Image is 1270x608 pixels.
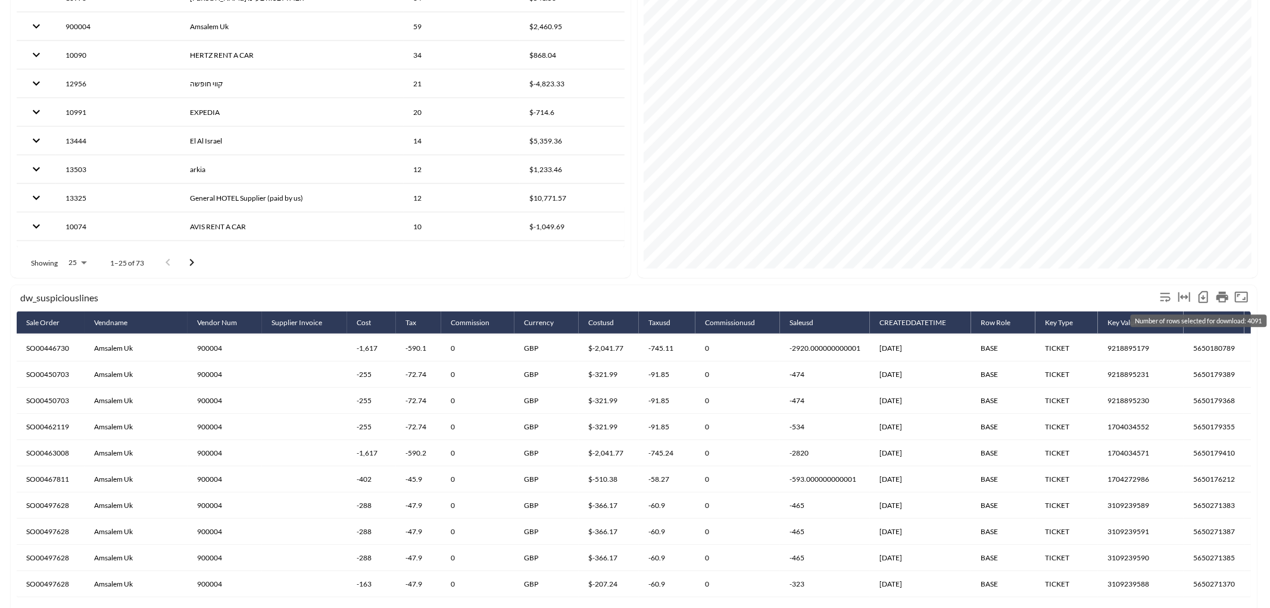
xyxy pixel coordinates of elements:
[1035,388,1098,414] th: TICKET
[347,545,396,571] th: -288
[347,571,396,597] th: -163
[56,41,180,69] th: 10090
[56,241,180,269] th: 10152
[695,361,780,388] th: 0
[695,440,780,466] th: 0
[1098,466,1184,492] th: 1704272986
[695,571,780,597] th: 0
[1184,414,1244,440] th: 5650179355
[695,545,780,571] th: 0
[1098,335,1184,361] th: 9218895179
[85,388,188,414] th: Amsalem Uk
[26,102,46,122] button: expand row
[1107,316,1138,330] div: Key Value
[85,519,188,545] th: Amsalem Uk
[695,335,780,361] th: 0
[1098,571,1184,597] th: 3109239588
[879,316,962,330] span: CREATEDDATETIME
[31,258,58,268] p: Showing
[870,466,971,492] th: 03/01/2024
[648,316,686,330] span: Taxusd
[17,545,85,571] th: SO00497628
[272,316,322,330] div: Supplier Invoice
[17,361,85,388] th: SO00450703
[20,292,1156,303] div: dw_suspiciouslines
[404,155,520,183] th: 12
[17,519,85,545] th: SO00497628
[85,414,188,440] th: Amsalem Uk
[971,414,1035,440] th: BASE
[188,571,262,597] th: 900004
[347,361,396,388] th: -255
[404,41,520,69] th: 34
[1035,519,1098,545] th: TICKET
[26,188,46,208] button: expand row
[1098,414,1184,440] th: 1704034552
[188,414,262,440] th: 900004
[514,571,579,597] th: GBP
[357,316,371,330] div: Cost
[85,571,188,597] th: Amsalem Uk
[971,440,1035,466] th: BASE
[971,545,1035,571] th: BASE
[451,316,489,330] div: Commission
[26,159,46,179] button: expand row
[1045,316,1088,330] span: Key Type
[705,316,770,330] span: Commissionusd
[180,241,404,269] th: United Airlines UA
[396,492,441,519] th: -47.9
[1098,388,1184,414] th: 9218895230
[347,492,396,519] th: -288
[514,466,579,492] th: GBP
[1098,492,1184,519] th: 3109239589
[639,388,695,414] th: -91.85
[188,440,262,466] th: 900004
[347,466,396,492] th: -402
[180,184,404,212] th: General HOTEL Supplier (paid by us)
[1098,361,1184,388] th: 9218895231
[780,571,870,597] th: -323
[1232,288,1251,307] button: Fullscreen
[780,519,870,545] th: -465
[17,492,85,519] th: SO00497628
[870,440,971,466] th: 04/01/2024
[396,466,441,492] th: -45.9
[639,519,695,545] th: -60.9
[579,519,639,545] th: $-366.17
[514,519,579,545] th: GBP
[579,335,639,361] th: $-2,041.77
[1184,466,1244,492] th: 5650176212
[85,440,188,466] th: Amsalem Uk
[520,70,625,98] th: $-4,823.33
[396,545,441,571] th: -47.9
[441,388,514,414] th: 0
[524,316,569,330] span: Currency
[1035,414,1098,440] th: TICKET
[1184,545,1244,571] th: 5650271385
[110,258,144,268] p: 1–25 of 73
[17,571,85,597] th: SO00497628
[520,213,625,241] th: $-1,049.69
[26,216,46,236] button: expand row
[404,184,520,212] th: 12
[695,414,780,440] th: 0
[579,414,639,440] th: $-321.99
[396,440,441,466] th: -590.2
[870,571,971,597] th: 29/01/2024
[579,466,639,492] th: $-510.38
[404,241,520,269] th: 10
[56,13,180,40] th: 900004
[396,519,441,545] th: -47.9
[1156,288,1175,307] div: Wrap text
[1107,316,1153,330] span: Key Value
[1184,492,1244,519] th: 5650271383
[441,440,514,466] th: 0
[17,414,85,440] th: SO00462119
[1035,545,1098,571] th: TICKET
[579,545,639,571] th: $-366.17
[579,571,639,597] th: $-207.24
[879,316,946,330] div: CREATEDDATETIME
[971,519,1035,545] th: BASE
[971,388,1035,414] th: BASE
[180,155,404,183] th: arkia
